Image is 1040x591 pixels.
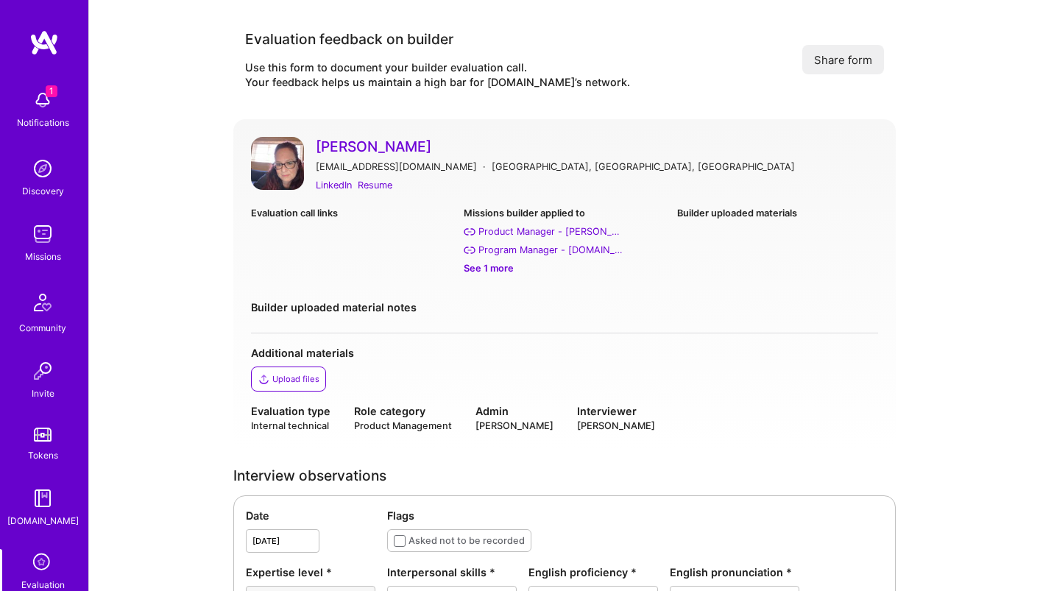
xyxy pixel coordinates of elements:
[251,205,452,221] div: Evaluation call links
[354,419,452,433] div: Product Management
[246,508,375,523] div: Date
[22,183,64,199] div: Discovery
[272,373,319,385] div: Upload files
[464,224,665,239] a: Product Manager - [PERSON_NAME] & [PERSON_NAME] Python Generalist - Medical Malpractice Innovation
[251,403,330,419] div: Evaluation type
[29,549,57,577] i: icon SelectionTeam
[246,565,375,580] div: Expertise level *
[387,508,883,523] div: Flags
[354,403,452,419] div: Role category
[464,242,665,258] a: Program Manager - [DOMAIN_NAME]: AI solutions program manager
[387,565,517,580] div: Interpersonal skills *
[251,137,304,190] img: User Avatar
[802,45,884,74] button: Share form
[483,159,486,174] div: ·
[28,219,57,249] img: teamwork
[464,205,665,221] div: Missions builder applied to
[408,533,525,548] div: Asked not to be recorded
[316,159,477,174] div: [EMAIL_ADDRESS][DOMAIN_NAME]
[464,261,665,276] div: See 1 more
[492,159,795,174] div: [GEOGRAPHIC_DATA], [GEOGRAPHIC_DATA], [GEOGRAPHIC_DATA]
[28,154,57,183] img: discovery
[28,484,57,513] img: guide book
[7,513,79,528] div: [DOMAIN_NAME]
[475,419,553,433] div: [PERSON_NAME]
[464,244,475,256] i: Program Manager - A.Team: AI solutions program manager
[233,468,896,484] div: Interview observations
[475,403,553,419] div: Admin
[28,447,58,463] div: Tokens
[25,249,61,264] div: Missions
[478,224,626,239] div: Product Manager - Morgan & Morgan Python Generalist - Medical Malpractice Innovation
[245,60,630,90] div: Use this form to document your builder evaluation call. Your feedback helps us maintain a high ba...
[251,300,878,315] div: Builder uploaded material notes
[251,345,878,361] div: Additional materials
[358,177,392,193] a: Resume
[577,403,655,419] div: Interviewer
[528,565,658,580] div: English proficiency *
[245,29,630,49] div: Evaluation feedback on builder
[32,386,54,401] div: Invite
[19,320,66,336] div: Community
[251,137,304,194] a: User Avatar
[478,242,626,258] div: Program Manager - A.Team: AI solutions program manager
[316,137,878,156] a: [PERSON_NAME]
[25,285,60,320] img: Community
[28,356,57,386] img: Invite
[28,85,57,115] img: bell
[34,428,52,442] img: tokens
[670,565,799,580] div: English pronunciation *
[316,177,352,193] a: LinkedIn
[258,373,269,385] i: icon Upload2
[46,85,57,97] span: 1
[17,115,69,130] div: Notifications
[677,205,878,221] div: Builder uploaded materials
[29,29,59,56] img: logo
[464,226,475,238] i: Product Manager - Morgan & Morgan Python Generalist - Medical Malpractice Innovation
[577,419,655,433] div: [PERSON_NAME]
[251,419,330,433] div: Internal technical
